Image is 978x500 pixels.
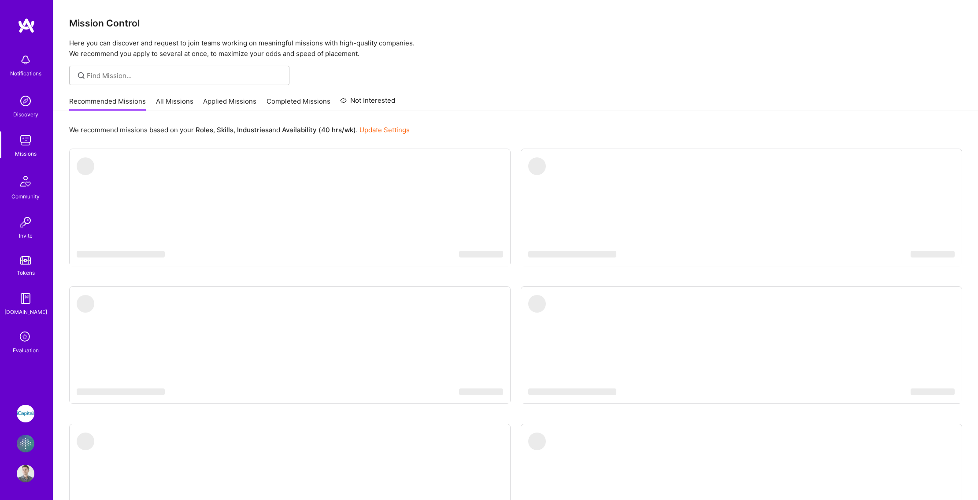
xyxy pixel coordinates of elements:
a: All Missions [156,97,193,111]
img: logo [18,18,35,34]
img: discovery [17,92,34,110]
img: Invite [17,213,34,231]
img: guide book [17,290,34,307]
img: iCapital: Build and maintain RESTful API [17,405,34,422]
div: Tokens [17,268,35,277]
i: icon SelectionTeam [17,329,34,346]
img: User Avatar [17,465,34,482]
a: Flowcarbon: AI Memory Company [15,435,37,452]
a: Not Interested [340,95,395,111]
img: bell [17,51,34,69]
b: Availability (40 hrs/wk) [282,126,356,134]
input: Find Mission... [87,71,283,80]
img: Flowcarbon: AI Memory Company [17,435,34,452]
b: Roles [196,126,213,134]
div: Community [11,192,40,201]
i: icon SearchGrey [76,71,86,81]
a: Recommended Missions [69,97,146,111]
a: Update Settings [359,126,410,134]
img: teamwork [17,131,34,149]
a: Completed Missions [267,97,330,111]
a: iCapital: Build and maintain RESTful API [15,405,37,422]
p: We recommend missions based on your , , and . [69,125,410,134]
img: Community [15,171,36,192]
div: Discovery [13,110,38,119]
b: Skills [217,126,233,134]
div: [DOMAIN_NAME] [4,307,47,317]
p: Here you can discover and request to join teams working on meaningful missions with high-quality ... [69,38,962,59]
a: Applied Missions [203,97,256,111]
div: Notifications [10,69,41,78]
a: User Avatar [15,465,37,482]
img: tokens [20,256,31,265]
div: Missions [15,149,37,158]
div: Invite [19,231,33,240]
b: Industries [237,126,269,134]
div: Evaluation [13,346,39,355]
h3: Mission Control [69,18,962,29]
